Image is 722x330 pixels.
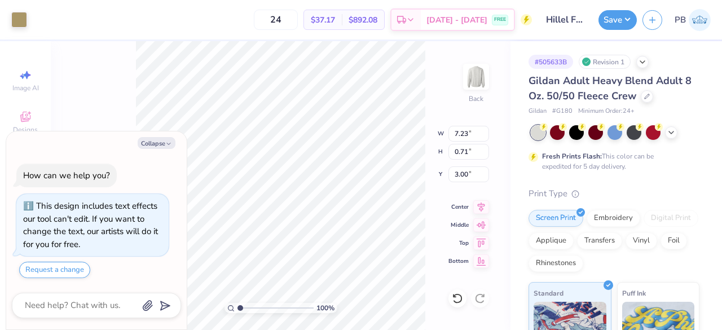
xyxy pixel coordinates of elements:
[529,255,583,272] div: Rhinestones
[23,200,158,250] div: This design includes text effects our tool can't edit. If you want to change the text, our artist...
[579,55,631,69] div: Revision 1
[542,152,602,161] strong: Fresh Prints Flash:
[23,170,110,181] div: How can we help you?
[552,107,573,116] span: # G180
[138,137,175,149] button: Collapse
[578,107,635,116] span: Minimum Order: 24 +
[311,14,335,26] span: $37.17
[448,203,469,211] span: Center
[644,210,698,227] div: Digital Print
[675,14,686,27] span: PB
[577,232,622,249] div: Transfers
[689,9,711,31] img: Pipyana Biswas
[529,232,574,249] div: Applique
[661,232,687,249] div: Foil
[19,262,90,278] button: Request a change
[534,287,563,299] span: Standard
[529,107,547,116] span: Gildan
[12,83,39,93] span: Image AI
[542,151,681,171] div: This color can be expedited for 5 day delivery.
[448,239,469,247] span: Top
[622,287,646,299] span: Puff Ink
[448,257,469,265] span: Bottom
[316,303,334,313] span: 100 %
[675,9,711,31] a: PB
[529,187,699,200] div: Print Type
[529,55,573,69] div: # 505633B
[494,16,506,24] span: FREE
[538,8,593,31] input: Untitled Design
[529,74,692,103] span: Gildan Adult Heavy Blend Adult 8 Oz. 50/50 Fleece Crew
[587,210,640,227] div: Embroidery
[529,210,583,227] div: Screen Print
[349,14,377,26] span: $892.08
[254,10,298,30] input: – –
[598,10,637,30] button: Save
[469,94,483,104] div: Back
[13,125,38,134] span: Designs
[465,65,487,88] img: Back
[448,221,469,229] span: Middle
[626,232,657,249] div: Vinyl
[426,14,487,26] span: [DATE] - [DATE]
